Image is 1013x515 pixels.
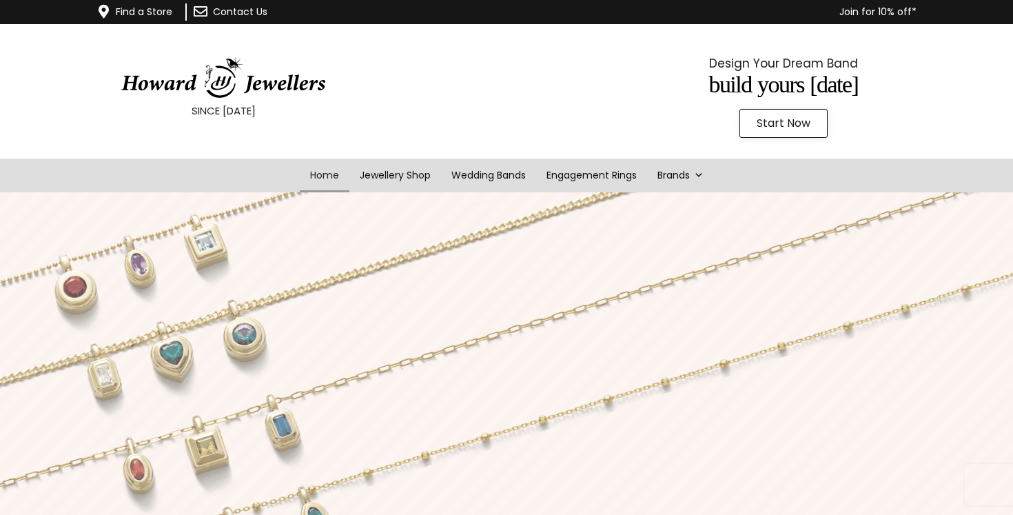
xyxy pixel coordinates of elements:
[441,159,536,192] a: Wedding Bands
[757,118,810,129] span: Start Now
[116,5,172,19] a: Find a Store
[34,102,412,120] p: SINCE [DATE]
[349,3,917,21] p: Join for 10% off*
[708,72,858,97] span: Build Yours [DATE]
[739,109,828,138] a: Start Now
[349,159,441,192] a: Jewellery Shop
[536,159,647,192] a: Engagement Rings
[300,159,349,192] a: Home
[213,5,267,19] a: Contact Us
[647,159,714,192] a: Brands
[595,53,972,74] p: Design Your Dream Band
[120,57,327,99] img: HowardJewellersLogo-04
